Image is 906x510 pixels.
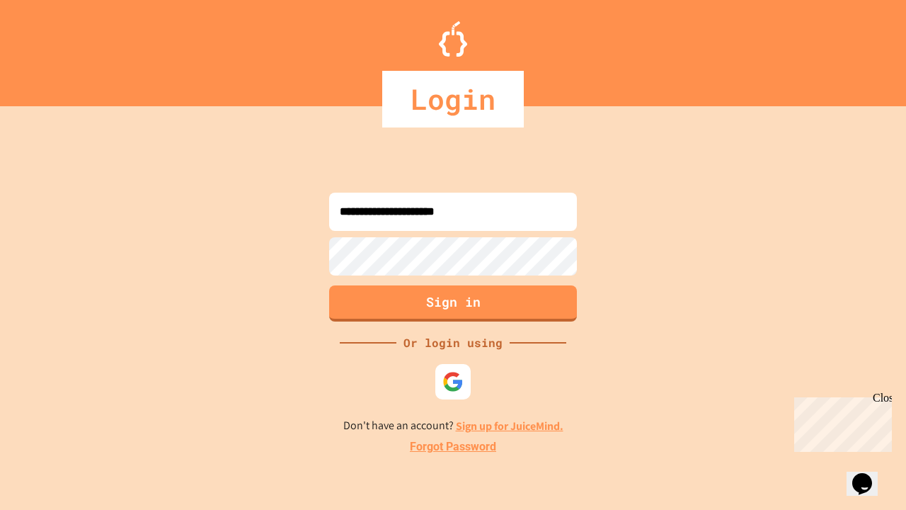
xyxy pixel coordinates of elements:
iframe: chat widget [789,392,892,452]
div: Or login using [396,334,510,351]
a: Sign up for JuiceMind. [456,419,563,433]
button: Sign in [329,285,577,322]
a: Forgot Password [410,438,496,455]
div: Chat with us now!Close [6,6,98,90]
div: Login [382,71,524,127]
img: Logo.svg [439,21,467,57]
iframe: chat widget [847,453,892,496]
img: google-icon.svg [442,371,464,392]
p: Don't have an account? [343,417,563,435]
